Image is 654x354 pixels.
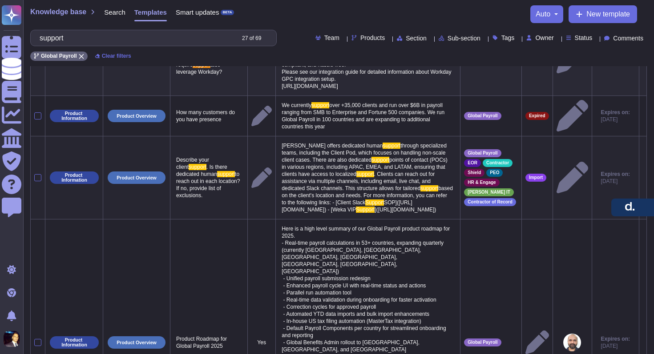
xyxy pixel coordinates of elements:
span: ]([URL][DOMAIN_NAME]) [375,207,436,213]
span: Describe your client [176,157,210,170]
p: Product Overview [117,114,156,119]
span: [DATE] [601,342,630,350]
span: Status [575,35,593,41]
p: Product Information [53,173,96,182]
span: . Clients can reach out for assistance via multiple channels, including email, live chat, and ded... [282,171,436,191]
span: Expires on: [601,109,630,116]
span: Sub-section [448,35,480,41]
span: Global Payroll [41,53,77,59]
span: Templates [134,9,167,16]
span: support [383,143,400,149]
span: New template [586,11,630,18]
span: auto [536,11,550,18]
span: support [420,185,438,191]
span: support [311,102,329,108]
p: Product Information [53,111,96,120]
input: Search by keywords [35,30,234,46]
span: Clear filters [102,53,131,59]
span: Global Payroll [468,340,497,345]
span: Search [104,9,125,16]
span: EOR [468,161,477,165]
span: points of contact (POCs) in various regions, including APAC, EMEA, and LATAM, ensuring that clien... [282,157,449,177]
span: . Is there dedicated human [176,164,229,177]
span: Knowledge base [30,8,86,16]
span: support [217,171,235,177]
span: Global Payroll [468,114,497,118]
span: based on the client's location and needs. For more information, you can refer to the following li... [282,185,454,206]
span: over +35,000 clients and run over $6B in payroll ranging from SMB to Enterprise and Fortune 500 c... [282,102,446,130]
span: Owner [535,35,553,41]
span: Contractor of Record [468,200,513,204]
span: How many of your customers that are in the countries the Customer require [176,40,236,68]
p: Product Roadmap for Global Payroll 2025 [174,333,244,352]
p: Product Overview [117,340,156,345]
button: user [2,329,26,349]
span: Import [529,175,543,180]
span: [DATE] [601,116,630,123]
span: Expires on: [601,335,630,342]
p: Product Information [53,338,96,347]
span: [DATE] [601,178,630,185]
span: [PERSON_NAME] offers dedicated human [282,143,383,149]
span: PEO [490,171,499,175]
span: Smart updates [176,9,219,16]
span: Products [360,35,385,41]
span: Shield [468,171,481,175]
button: New template [569,5,637,23]
span: SOP]([URL][DOMAIN_NAME]) - [Weka VIP [282,199,412,213]
span: Contractor [486,161,509,165]
img: user [4,331,20,347]
div: BETA [221,10,234,15]
span: Expired [529,114,545,118]
span: also leverage Workday? [176,62,222,75]
span: Expires on: [601,171,630,178]
div: 27 of 69 [242,36,261,41]
span: Comments [613,35,643,41]
span: [PERSON_NAME] IT [468,190,510,195]
span: Section [406,35,427,41]
span: support [371,157,389,163]
span: Global Payroll [468,151,497,155]
span: support [193,62,210,68]
span: We currently [282,102,311,108]
span: Team [324,35,339,41]
span: support [356,171,374,177]
span: HR & Engage [468,180,496,185]
p: Yes [251,339,272,346]
span: Support [356,207,375,213]
span: through specialized teams, including the Client Pod, which focuses on handling non-scale client c... [282,143,448,163]
button: auto [536,11,558,18]
span: to reach out in each location? If no, provide list of exclusions. [176,171,242,199]
img: user [563,334,581,351]
span: Tags [501,35,515,41]
p: How many customers do you have presence [174,107,244,125]
span: support [189,164,206,170]
span: Support [365,199,384,206]
p: Product Overview [117,175,156,180]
